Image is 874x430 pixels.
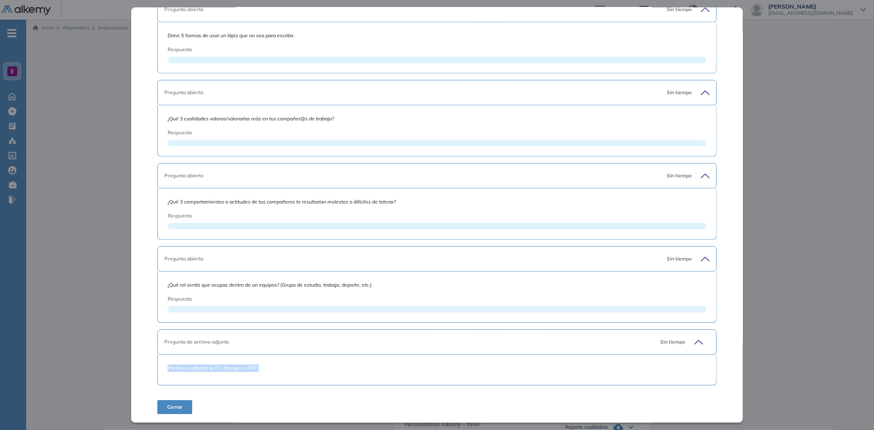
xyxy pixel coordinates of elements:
span: ¿Qué 3 cualidades valoras/valorarías más en tus compañer@s de trabajo? [168,115,706,122]
div: Pregunta abierta [164,89,655,96]
span: Respuesta [168,129,653,136]
span: Por favor, adjunta tu CV. (Imagen o PDF) [168,364,706,372]
span: Respuesta [168,212,653,220]
button: Cerrar [157,400,192,414]
span: Respuesta [168,295,653,303]
span: Sin tiempo [667,89,692,96]
span: Cerrar [167,403,182,411]
span: Dime 5 formas de usar un lápiz que no sea para escribir. [168,32,706,39]
span: Sin tiempo [660,338,685,346]
span: ¿Qué 3 comportamientos o actitudes de tus compañeros te resultarían molestos o difíciles de tolerar? [168,198,706,206]
span: Respuesta [168,46,653,53]
div: Pregunta abierta [164,255,655,263]
span: Sin tiempo [667,255,692,263]
div: Pregunta de archivo adjunto [164,338,654,346]
span: Sin tiempo [667,172,692,179]
span: ¿Qué rol sentís que ocupas dentro de un equipos? (Grupo de estudio, trabajo, deporte, etc.) [168,281,706,289]
div: Pregunta abierta [164,172,655,179]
